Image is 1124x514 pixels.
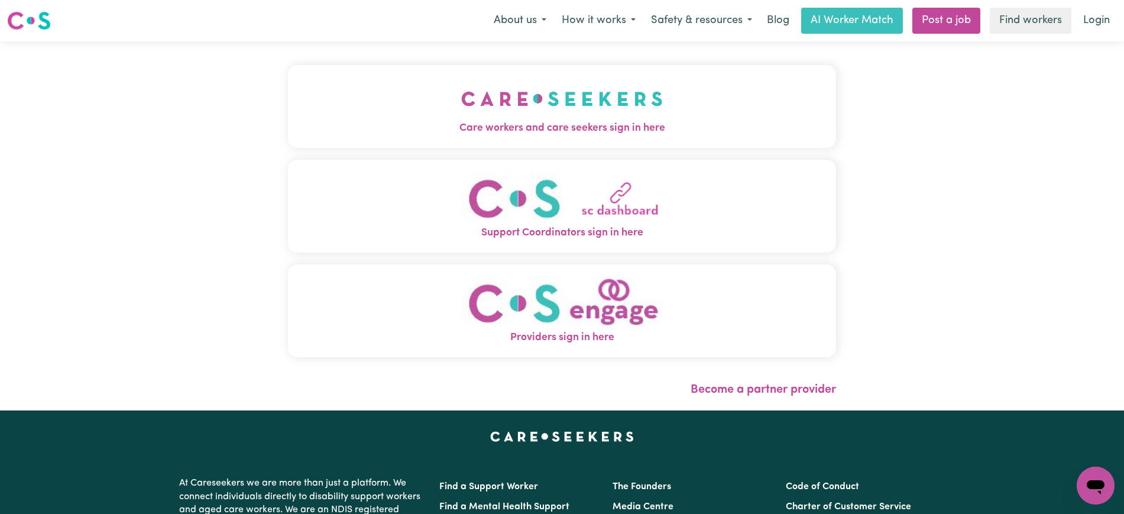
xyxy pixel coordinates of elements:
button: Care workers and care seekers sign in here [288,65,836,148]
span: Care workers and care seekers sign in here [288,121,836,136]
a: Find a Support Worker [439,482,538,492]
a: Find workers [990,8,1071,34]
button: About us [486,8,554,33]
a: AI Worker Match [801,8,903,34]
span: Providers sign in here [288,330,836,345]
button: How it works [554,8,643,33]
button: Support Coordinators sign in here [288,160,836,253]
a: Careseekers home page [490,432,634,441]
a: Post a job [912,8,980,34]
a: Become a partner provider [691,384,836,396]
a: Blog [760,8,796,34]
a: Code of Conduct [786,482,859,492]
a: Login [1076,8,1117,34]
a: The Founders [613,482,671,492]
span: Support Coordinators sign in here [288,225,836,241]
img: Careseekers logo [7,10,51,31]
button: Safety & resources [643,8,760,33]
a: Charter of Customer Service [786,502,911,512]
button: Providers sign in here [288,264,836,357]
a: Careseekers logo [7,7,51,34]
a: Media Centre [613,502,673,512]
iframe: Button to launch messaging window [1077,467,1115,505]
